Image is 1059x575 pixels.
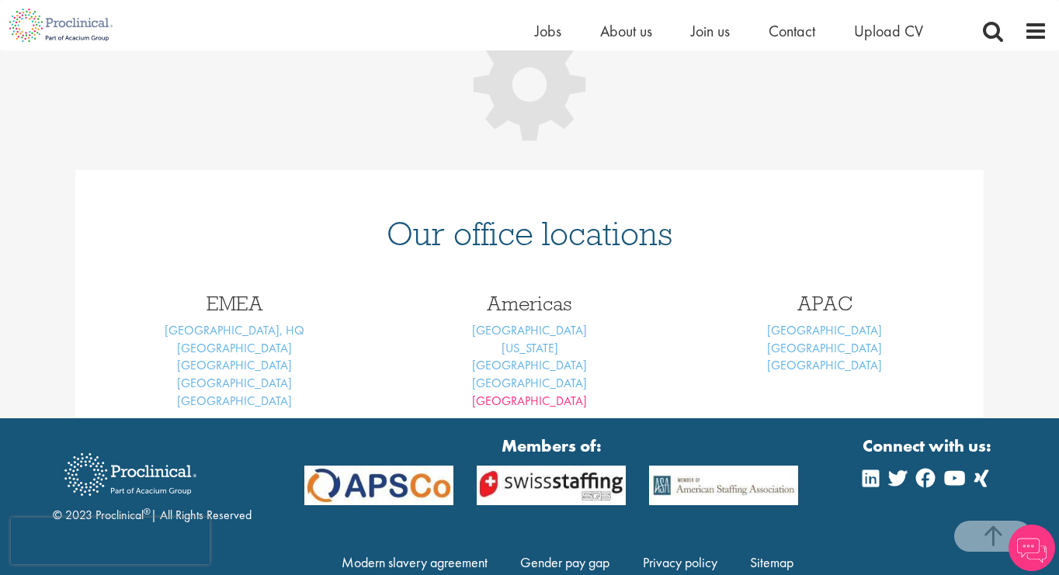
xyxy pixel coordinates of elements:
[1009,525,1055,571] img: Chatbot
[520,553,609,571] a: Gender pay gap
[177,357,292,373] a: [GEOGRAPHIC_DATA]
[767,322,882,338] a: [GEOGRAPHIC_DATA]
[144,505,151,518] sup: ®
[293,466,465,505] img: APSCo
[165,322,304,338] a: [GEOGRAPHIC_DATA], HQ
[472,322,587,338] a: [GEOGRAPHIC_DATA]
[750,553,793,571] a: Sitemap
[767,340,882,356] a: [GEOGRAPHIC_DATA]
[177,340,292,356] a: [GEOGRAPHIC_DATA]
[502,340,558,356] a: [US_STATE]
[769,21,815,41] a: Contact
[177,393,292,409] a: [GEOGRAPHIC_DATA]
[53,442,208,507] img: Proclinical Recruitment
[691,21,730,41] a: Join us
[99,216,960,251] h1: Our office locations
[53,442,252,525] div: © 2023 Proclinical | All Rights Reserved
[394,293,665,313] h3: Americas
[342,553,488,571] a: Modern slavery agreement
[472,357,587,373] a: [GEOGRAPHIC_DATA]
[177,375,292,391] a: [GEOGRAPHIC_DATA]
[472,375,587,391] a: [GEOGRAPHIC_DATA]
[99,293,370,313] h3: EMEA
[637,466,810,505] img: APSCo
[689,293,960,313] h3: APAC
[863,434,995,458] strong: Connect with us:
[643,553,717,571] a: Privacy policy
[304,434,799,458] strong: Members of:
[11,518,210,564] iframe: reCAPTCHA
[472,393,587,409] a: [GEOGRAPHIC_DATA]
[600,21,652,41] a: About us
[535,21,561,41] a: Jobs
[854,21,923,41] a: Upload CV
[465,466,637,505] img: APSCo
[767,357,882,373] a: [GEOGRAPHIC_DATA]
